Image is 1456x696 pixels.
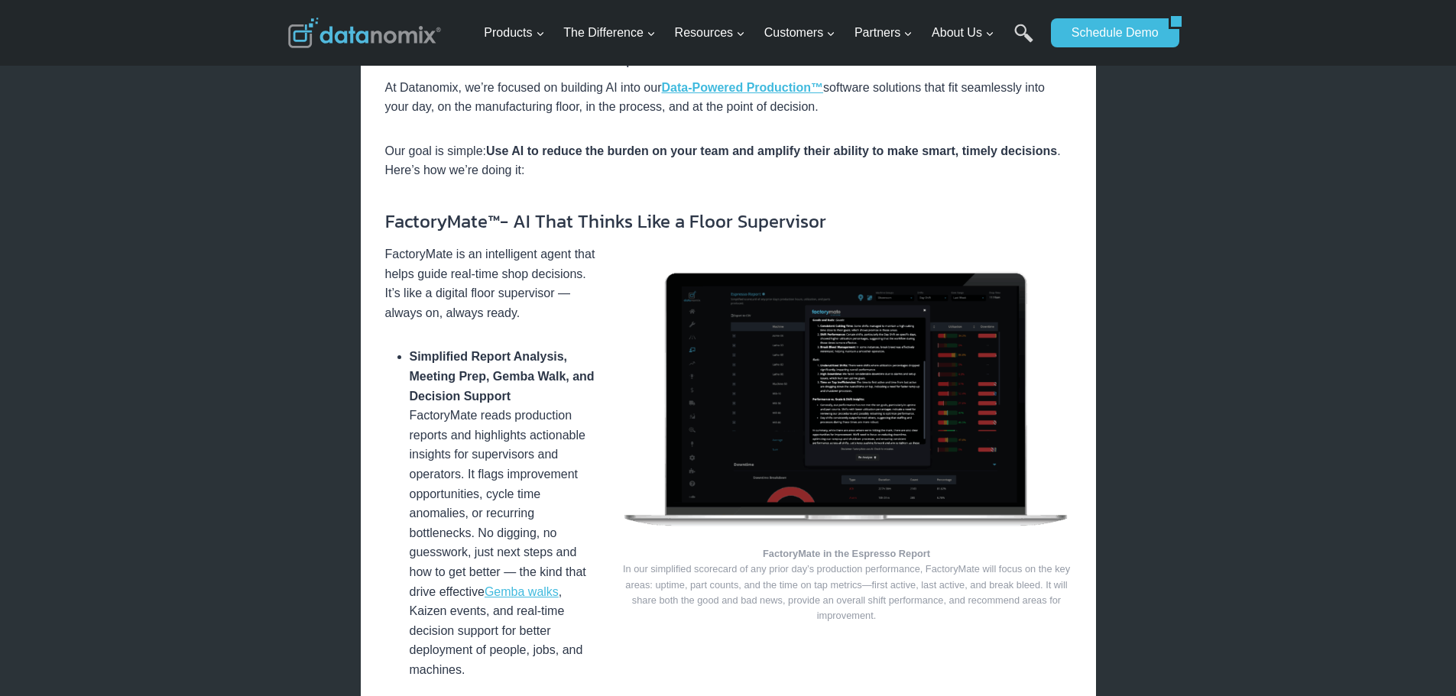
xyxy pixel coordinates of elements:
[410,347,1072,679] li: FactoryMate reads production reports and highlights actionable insights for supervisors and opera...
[485,585,559,598] a: Gemba walks
[385,141,1072,180] p: Our goal is simple: . Here’s how we’re doing it:
[385,244,1072,322] p: FactoryMate is an intelligent agent that helps guide real-time shop decisions. It’s like a digita...
[675,23,745,43] span: Resources
[484,23,544,43] span: Products
[486,144,1057,157] strong: Use AI to reduce the burden on your team and amplify their ability to make smart, timely decisions
[622,546,1072,624] figcaption: In our simplified scorecard of any prior day’s production performance, FactoryMate will focus on ...
[1014,24,1033,58] a: Search
[410,350,595,402] strong: Simplified Report Analysis, Meeting Prep, Gemba Walk, and Decision Support
[385,208,1072,235] h3: FactoryMate™- AI That Thinks Like a Floor Supervisor
[763,548,930,559] strong: FactoryMate in the Espresso Report
[854,23,913,43] span: Partners
[288,18,441,48] img: Datanomix
[385,78,1072,117] p: At Datanomix, we’re focused on building AI into our software solutions that fit seamlessly into y...
[563,23,656,43] span: The Difference
[661,81,823,94] a: Data-Powered Production™
[764,23,835,43] span: Customers
[1051,18,1169,47] a: Schedule Demo
[622,244,1072,541] img: FactoryMate in the Espresso Report In our simplified scorecard of any prior day’s production perf...
[932,23,994,43] span: About Us
[478,8,1043,58] nav: Primary Navigation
